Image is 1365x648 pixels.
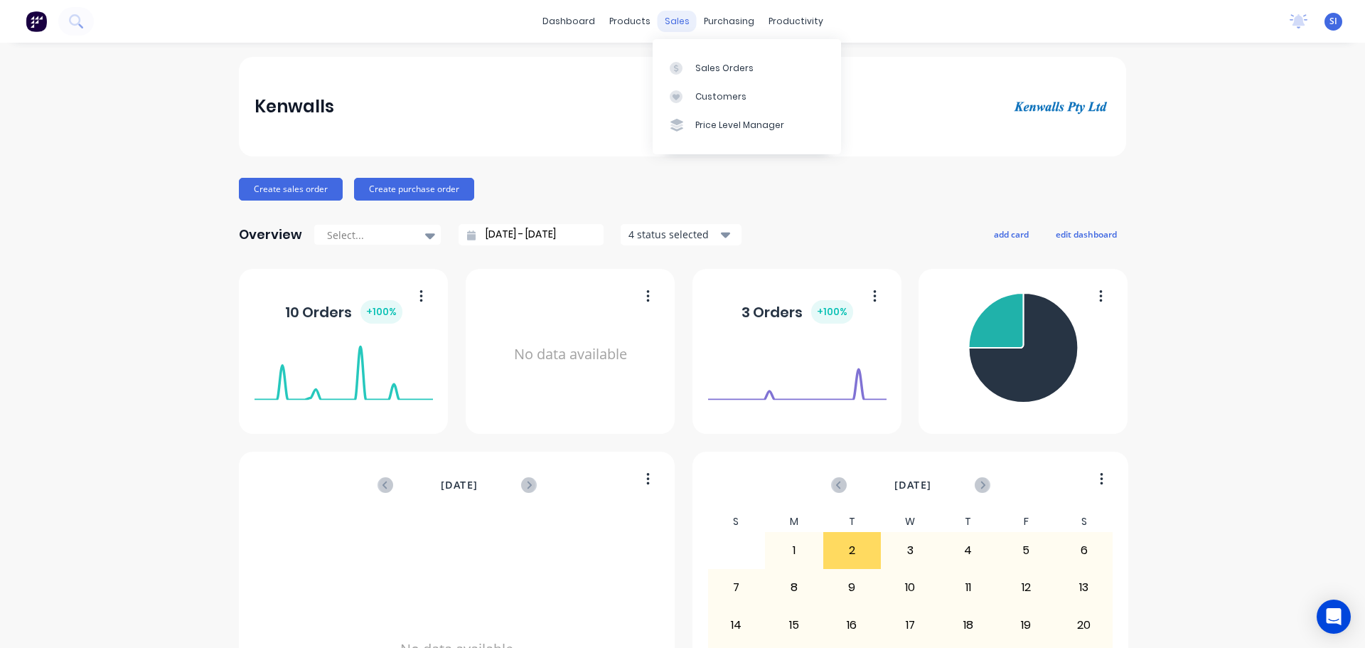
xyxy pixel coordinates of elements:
button: Create sales order [239,178,343,201]
button: 4 status selected [621,224,742,245]
div: S [707,511,766,532]
div: Price Level Manager [695,119,784,132]
a: Customers [653,83,841,111]
a: dashboard [535,11,602,32]
div: M [765,511,823,532]
div: 19 [997,607,1054,643]
div: S [1055,511,1113,532]
div: Kenwalls [255,92,334,121]
div: 18 [940,607,997,643]
div: 10 Orders [285,300,402,324]
div: 12 [997,570,1054,605]
div: 3 Orders [742,300,853,324]
a: Price Level Manager [653,111,841,139]
div: 15 [766,607,823,643]
div: 20 [1056,607,1113,643]
div: 17 [882,607,938,643]
div: F [997,511,1055,532]
div: Open Intercom Messenger [1317,600,1351,634]
div: No data available [481,287,660,422]
span: [DATE] [894,477,931,493]
div: 11 [940,570,997,605]
div: 8 [766,570,823,605]
div: Sales Orders [695,62,754,75]
div: 5 [997,533,1054,568]
div: purchasing [697,11,761,32]
div: Customers [695,90,746,103]
div: 4 status selected [628,227,718,242]
button: edit dashboard [1046,225,1126,243]
div: 9 [824,570,881,605]
div: 2 [824,533,881,568]
a: Sales Orders [653,53,841,82]
button: add card [985,225,1038,243]
div: 3 [882,533,938,568]
div: + 100 % [811,300,853,324]
div: productivity [761,11,830,32]
div: 7 [708,570,765,605]
div: 14 [708,607,765,643]
div: 10 [882,570,938,605]
div: products [602,11,658,32]
div: 6 [1056,533,1113,568]
img: Kenwalls [1011,97,1110,115]
div: + 100 % [360,300,402,324]
img: Factory [26,11,47,32]
div: sales [658,11,697,32]
div: 1 [766,533,823,568]
div: T [823,511,882,532]
span: [DATE] [441,477,478,493]
div: W [881,511,939,532]
div: 16 [824,607,881,643]
button: Create purchase order [354,178,474,201]
div: Overview [239,221,302,249]
div: 4 [940,533,997,568]
div: T [939,511,997,532]
div: 13 [1056,570,1113,605]
span: SI [1329,15,1337,28]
